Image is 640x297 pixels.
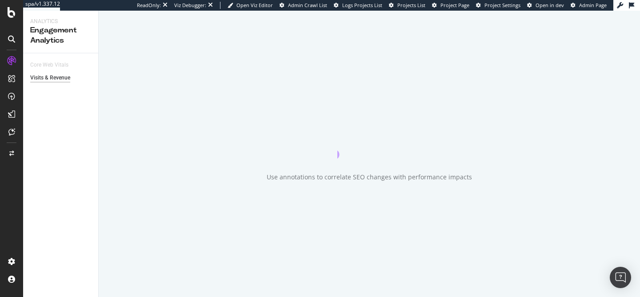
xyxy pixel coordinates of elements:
[342,2,382,8] span: Logs Projects List
[30,18,91,25] div: Analytics
[610,267,631,288] div: Open Intercom Messenger
[137,2,161,9] div: ReadOnly:
[579,2,607,8] span: Admin Page
[236,2,273,8] span: Open Viz Editor
[280,2,327,9] a: Admin Crawl List
[432,2,469,9] a: Project Page
[536,2,564,8] span: Open in dev
[484,2,520,8] span: Project Settings
[30,60,77,70] a: Core Web Vitals
[30,73,70,83] div: Visits & Revenue
[476,2,520,9] a: Project Settings
[30,60,68,70] div: Core Web Vitals
[389,2,425,9] a: Projects List
[334,2,382,9] a: Logs Projects List
[527,2,564,9] a: Open in dev
[267,173,472,182] div: Use annotations to correlate SEO changes with performance impacts
[174,2,206,9] div: Viz Debugger:
[397,2,425,8] span: Projects List
[228,2,273,9] a: Open Viz Editor
[30,25,91,46] div: Engagement Analytics
[440,2,469,8] span: Project Page
[30,73,92,83] a: Visits & Revenue
[571,2,607,9] a: Admin Page
[288,2,327,8] span: Admin Crawl List
[337,127,401,158] div: animation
